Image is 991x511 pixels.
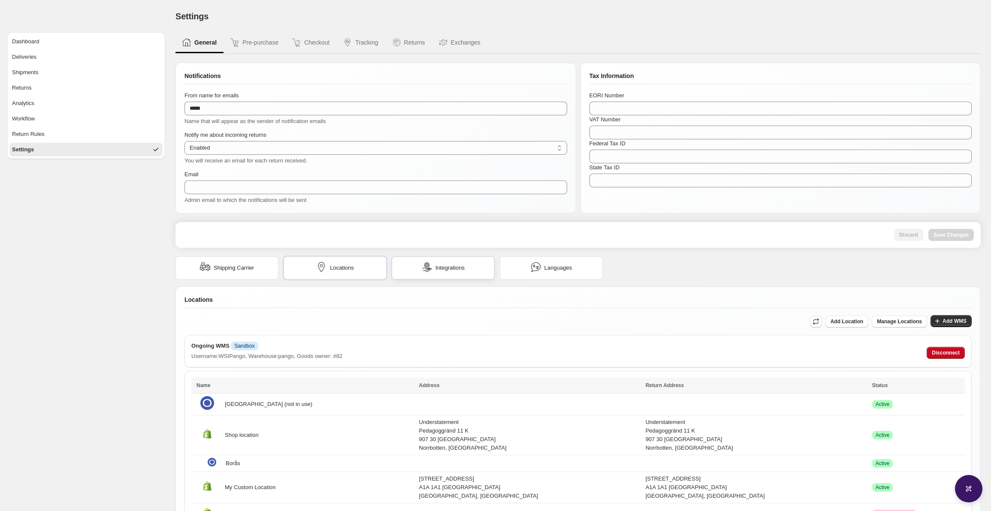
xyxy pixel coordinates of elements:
span: Active [876,484,890,491]
img: Managed location [200,479,214,493]
span: Add Location [831,318,864,325]
div: Understatement Pedagoggränd 11 K 907 30 [GEOGRAPHIC_DATA] Norrbotten, [GEOGRAPHIC_DATA] [646,418,867,452]
span: Settings [175,12,208,21]
span: VAT Number [589,116,621,123]
span: Active [876,432,890,439]
span: Name [196,382,211,388]
span: Add WMS [943,318,967,325]
img: Returns icon [392,38,401,47]
div: Shop location [196,427,414,443]
button: Analytics [9,96,163,110]
span: Return Address [646,382,684,388]
img: Managed location [208,458,216,466]
span: Address [419,382,440,388]
button: Workflow [9,112,163,126]
span: Analytics [12,99,34,108]
img: Tracking icon [343,38,352,47]
span: Email [184,171,199,177]
img: Managed location [200,396,214,410]
span: Dashboard [12,37,39,46]
button: Pre-purchase [224,33,285,53]
span: Sandbox [234,343,254,349]
span: Integrations [435,264,465,272]
img: Pre-purchase icon [230,38,239,47]
button: Manage Locations [872,316,927,328]
div: [GEOGRAPHIC_DATA] (not in use) [196,396,414,412]
span: Admin email to which the notifications will be sent [184,197,307,203]
button: Tracking [336,33,385,53]
span: Federal Tax ID [589,140,625,147]
div: [STREET_ADDRESS] A1A 1A1 [GEOGRAPHIC_DATA] [GEOGRAPHIC_DATA], [GEOGRAPHIC_DATA] [646,475,867,500]
button: Settings [9,143,163,156]
div: Tax Information [589,72,972,84]
span: Manage Locations [877,318,922,325]
span: Shipments [12,68,38,77]
span: Locations [330,264,354,272]
span: Return Rules [12,130,45,138]
img: Managed location [200,427,214,441]
div: Locations [184,295,972,308]
button: Deliveries [9,50,163,64]
button: Returns [385,33,432,53]
div: Borås [205,458,414,469]
span: Returns [12,84,32,92]
span: Deliveries [12,53,36,61]
h2: Ongoing WMS [191,342,342,350]
div: [STREET_ADDRESS] A1A 1A1 [GEOGRAPHIC_DATA] [GEOGRAPHIC_DATA], [GEOGRAPHIC_DATA] [419,475,641,500]
span: Status [872,382,888,388]
span: Disconnect [932,349,960,356]
div: My Custom Location [196,479,414,496]
button: Checkout [285,33,336,53]
button: Dashboard [9,35,163,48]
button: Add Location [825,316,869,328]
button: Return Rules [9,127,163,141]
span: Active [876,401,890,408]
span: Settings [12,145,34,154]
span: You will receive an email for each return received. [184,157,307,164]
span: Notify me about incoming returns [184,132,266,138]
span: Shipping Carrier [214,264,254,272]
button: Shipments [9,66,163,79]
div: Username: WSIPango , Warehouse: pango , Goods owner: # 82 [191,352,342,361]
span: Languages [544,264,572,272]
button: Returns [9,81,163,95]
img: General icon [182,38,191,47]
div: Understatement Pedagoggränd 11 K 907 30 [GEOGRAPHIC_DATA] Norrbotten, [GEOGRAPHIC_DATA] [419,418,641,452]
button: Exchanges [432,33,487,53]
span: Workflow [12,114,35,123]
span: State Tax ID [589,164,620,171]
div: Notifications [184,72,567,84]
span: From name for emails [184,92,239,99]
span: EORI Number [589,92,625,99]
span: Active [876,460,890,467]
img: Exchanges icon [439,38,447,47]
span: Name that will appear as the sender of notification emails [184,118,326,124]
img: Checkout icon [292,38,301,47]
button: Add WMS [931,315,972,327]
button: General [175,33,224,53]
button: Disconnect [927,347,965,359]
